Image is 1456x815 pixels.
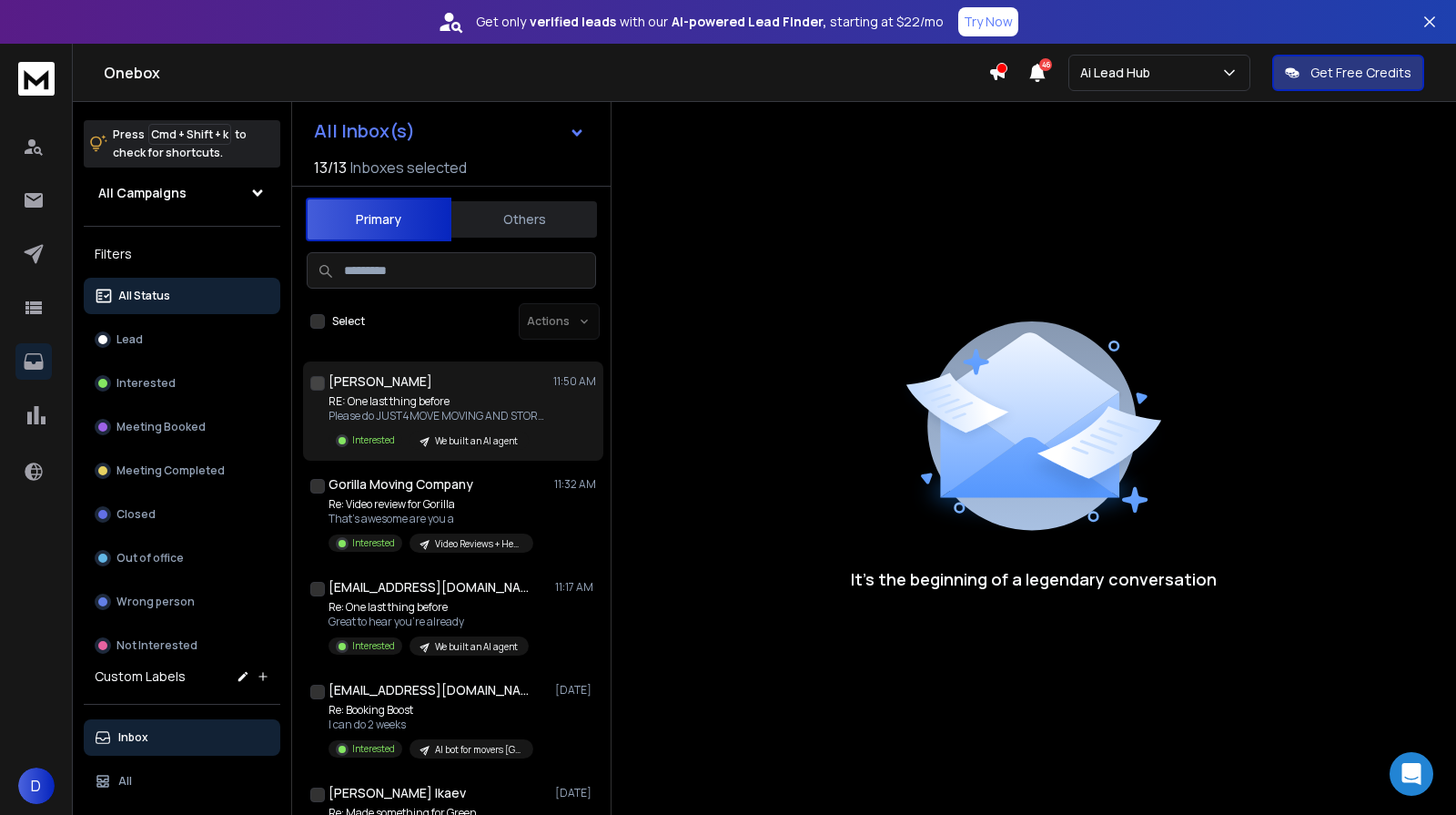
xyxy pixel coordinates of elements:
p: Interested [116,376,176,391]
button: Meeting Booked [84,409,280,445]
button: All Status [84,278,280,314]
button: All [84,763,280,800]
p: I can do 2 weeks [329,718,533,732]
p: Inbox [118,730,148,745]
h3: Inboxes selected [350,157,467,178]
p: Interested [352,742,395,756]
p: Meeting Completed [116,464,225,478]
h1: All Campaigns [98,184,187,202]
button: D [18,768,55,804]
p: 11:32 AM [554,477,596,492]
span: Cmd + Shift + k [148,124,231,145]
p: [DATE] [555,786,596,800]
p: Try Now [964,13,1013,31]
h1: Gorilla Moving Company [329,475,473,494]
p: Re: Video review for Gorilla [329,497,533,512]
button: Lead [84,321,280,358]
p: All [118,774,132,789]
p: Interested [352,639,395,653]
img: logo [18,62,55,96]
button: Try Now [958,7,1018,36]
p: 11:17 AM [555,580,596,595]
button: All Inbox(s) [299,113,600,149]
h1: [EMAIL_ADDRESS][DOMAIN_NAME] [329,578,529,596]
p: Video Reviews + HeyGen subflow [435,537,522,551]
p: Out of office [116,551,184,565]
p: Press to check for shortcuts. [113,126,247,162]
p: Not Interested [116,638,197,653]
h1: [PERSON_NAME] Ikaev [329,784,466,802]
h3: Custom Labels [95,667,186,686]
p: It’s the beginning of a legendary conversation [851,566,1217,592]
p: All Status [118,289,170,303]
button: Get Free Credits [1272,55,1424,91]
strong: verified leads [530,13,616,31]
span: 46 [1039,58,1052,71]
p: Meeting Booked [116,420,206,434]
span: 13 / 13 [314,157,347,178]
p: AI bot for movers [GEOGRAPHIC_DATA] [435,743,522,757]
p: 11:50 AM [553,374,596,389]
p: Great to hear you’re already [329,615,529,629]
h1: [EMAIL_ADDRESS][DOMAIN_NAME] [329,681,529,699]
button: All Campaigns [84,175,280,211]
h3: Filters [84,241,280,267]
p: RE: One last thing before [329,394,547,409]
p: Get only with our starting at $22/mo [476,13,944,31]
p: Get Free Credits [1310,64,1411,82]
button: Closed [84,496,280,533]
p: Re: Booking Boost [329,703,533,718]
p: That's awesome are you a [329,512,533,526]
p: Wrong person [116,595,195,609]
p: Interested [352,536,395,550]
button: Not Interested [84,627,280,664]
button: Meeting Completed [84,453,280,489]
p: [DATE] [555,683,596,698]
button: Out of office [84,540,280,576]
h1: All Inbox(s) [314,122,415,140]
p: Re: One last thing before [329,600,529,615]
button: Interested [84,365,280,402]
p: We built an AI agent [435,640,518,654]
p: Closed [116,507,156,522]
button: Inbox [84,719,280,756]
p: Interested [352,433,395,447]
h1: Onebox [104,62,988,84]
h1: [PERSON_NAME] [329,372,432,391]
button: Others [451,199,597,239]
p: Please do JUST4MOVE MOVING AND STORAGE390 [329,409,547,423]
p: We built an AI agent [435,434,518,448]
button: Wrong person [84,584,280,620]
strong: AI-powered Lead Finder, [672,13,826,31]
p: Lead [116,332,143,347]
button: Primary [306,198,451,241]
div: Open Intercom Messenger [1390,752,1433,796]
label: Select [332,314,365,329]
p: Ai Lead Hub [1080,64,1158,82]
